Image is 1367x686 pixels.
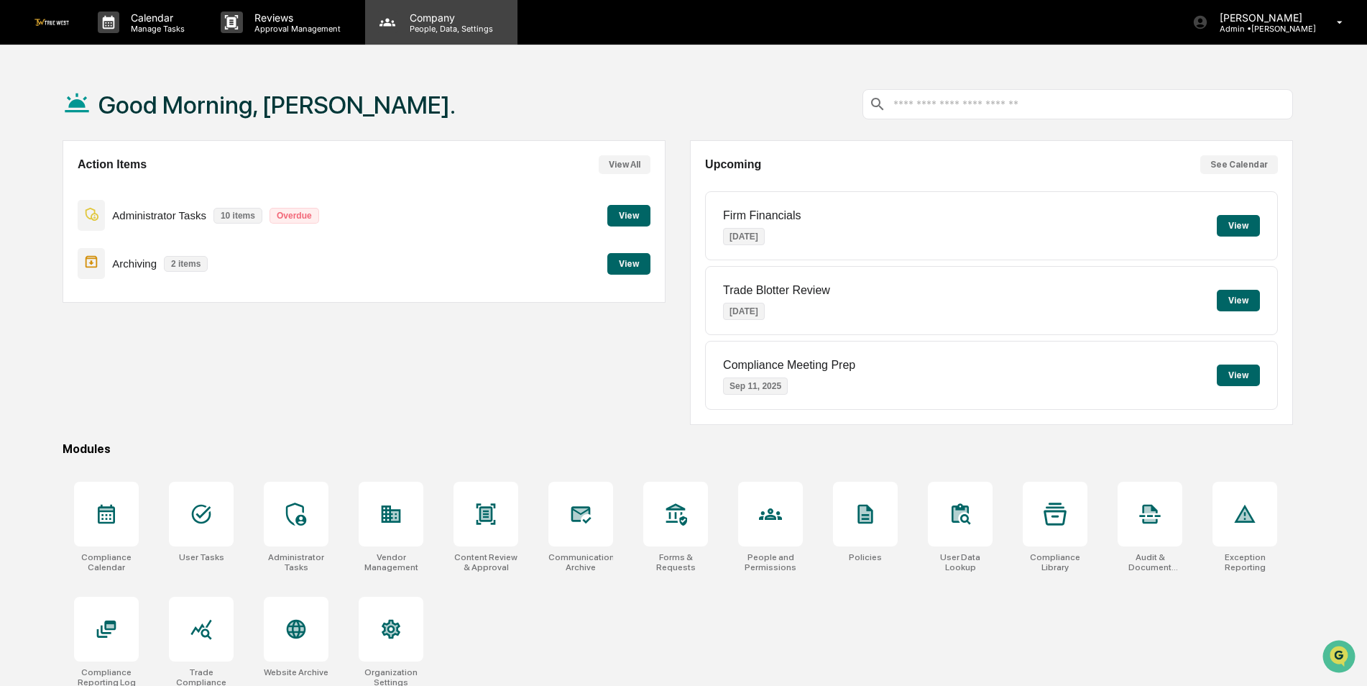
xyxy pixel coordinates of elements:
[78,158,147,171] h2: Action Items
[9,203,96,229] a: 🔎Data Lookup
[119,181,178,196] span: Attestations
[738,552,803,572] div: People and Permissions
[359,552,423,572] div: Vendor Management
[607,208,650,221] a: View
[1217,365,1260,386] button: View
[29,181,93,196] span: Preclearance
[723,228,765,245] p: [DATE]
[723,209,801,222] p: Firm Financials
[74,552,139,572] div: Compliance Calendar
[14,183,26,194] div: 🖐️
[243,24,348,34] p: Approval Management
[49,110,236,124] div: Start new chat
[14,30,262,53] p: How can we help?
[705,158,761,171] h2: Upcoming
[9,175,98,201] a: 🖐️Preclearance
[723,378,788,395] p: Sep 11, 2025
[723,303,765,320] p: [DATE]
[1118,552,1182,572] div: Audit & Document Logs
[643,552,708,572] div: Forms & Requests
[98,91,456,119] h1: Good Morning, [PERSON_NAME].
[454,552,518,572] div: Content Review & Approval
[179,552,224,562] div: User Tasks
[1208,24,1316,34] p: Admin • [PERSON_NAME]
[928,552,993,572] div: User Data Lookup
[119,12,192,24] p: Calendar
[1208,12,1316,24] p: [PERSON_NAME]
[213,208,262,224] p: 10 items
[264,667,328,677] div: Website Archive
[264,552,328,572] div: Administrator Tasks
[1023,552,1087,572] div: Compliance Library
[143,244,174,255] span: Pylon
[1212,552,1277,572] div: Exception Reporting
[243,12,348,24] p: Reviews
[607,256,650,270] a: View
[119,24,192,34] p: Manage Tasks
[398,24,500,34] p: People, Data, Settings
[849,552,882,562] div: Policies
[14,210,26,221] div: 🔎
[607,253,650,275] button: View
[49,124,182,136] div: We're available if you need us!
[1217,215,1260,237] button: View
[164,256,208,272] p: 2 items
[1217,290,1260,311] button: View
[723,359,855,372] p: Compliance Meeting Prep
[1200,155,1278,174] button: See Calendar
[63,442,1293,456] div: Modules
[723,284,830,297] p: Trade Blotter Review
[112,257,157,270] p: Archiving
[607,205,650,227] button: View
[112,209,206,221] p: Administrator Tasks
[599,155,650,174] button: View All
[270,208,319,224] p: Overdue
[34,19,69,25] img: logo
[398,12,500,24] p: Company
[548,552,613,572] div: Communications Archive
[14,110,40,136] img: 1746055101610-c473b297-6a78-478c-a979-82029cc54cd1
[244,114,262,132] button: Start new chat
[104,183,116,194] div: 🗄️
[101,243,174,255] a: Powered byPylon
[29,209,91,223] span: Data Lookup
[98,175,184,201] a: 🗄️Attestations
[1321,639,1360,677] iframe: Open customer support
